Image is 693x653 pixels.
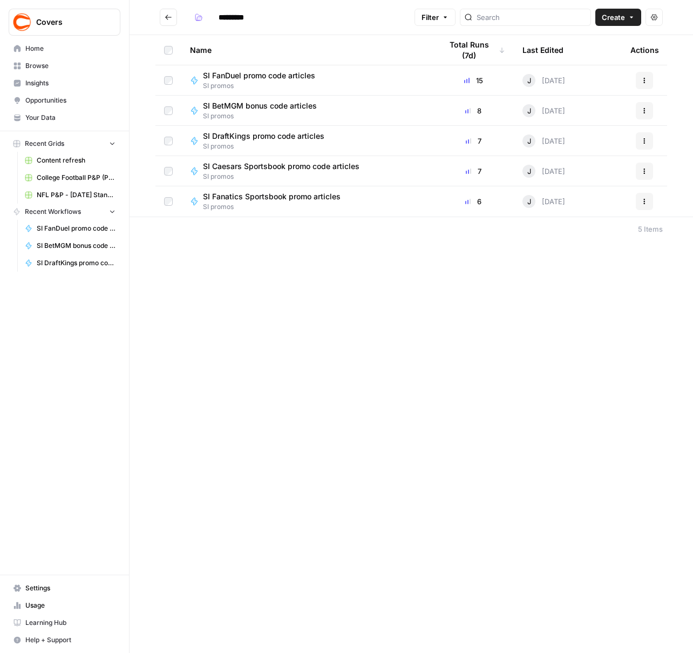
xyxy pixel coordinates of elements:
span: J [527,166,531,177]
a: SI FanDuel promo code articles [20,220,120,237]
span: Usage [25,601,115,610]
a: College Football P&P (Production) Grid (1) [20,169,120,186]
a: SI BetMGM bonus code articles [20,237,120,254]
span: Your Data [25,113,115,123]
span: J [527,105,531,116]
span: SI promos [203,142,333,151]
button: Go back [160,9,177,26]
span: SI DraftKings promo code articles [37,258,115,268]
div: 7 [441,166,505,177]
a: Your Data [9,109,120,126]
div: 15 [441,75,505,86]
input: Search [477,12,586,23]
a: Browse [9,57,120,75]
span: Recent Grids [25,139,64,149]
span: Covers [36,17,101,28]
span: College Football P&P (Production) Grid (1) [37,173,115,183]
a: Learning Hub [9,614,120,631]
span: Filter [422,12,439,23]
a: SI DraftKings promo code articlesSI promos [190,131,424,151]
div: Total Runs (7d) [441,35,505,65]
span: SI DraftKings promo code articles [203,131,324,142]
a: Opportunities [9,92,120,109]
span: Content refresh [37,156,115,165]
div: [DATE] [522,134,565,147]
span: SI FanDuel promo code articles [203,70,315,81]
a: Usage [9,597,120,614]
span: SI promos [203,111,325,121]
a: SI BetMGM bonus code articlesSI promos [190,100,424,121]
span: Learning Hub [25,618,115,628]
span: SI BetMGM bonus code articles [37,241,115,251]
span: SI FanDuel promo code articles [37,224,115,233]
span: SI promos [203,172,368,181]
a: Content refresh [20,152,120,169]
img: Covers Logo [12,12,32,32]
button: Recent Grids [9,136,120,152]
span: J [527,196,531,207]
div: 5 Items [638,224,663,234]
button: Help + Support [9,631,120,649]
span: NFL P&P - [DATE] Standard (Production) Grid [37,190,115,200]
button: Workspace: Covers [9,9,120,36]
div: 6 [441,196,505,207]
span: SI promos [203,202,349,212]
a: SI DraftKings promo code articles [20,254,120,272]
span: SI Caesars Sportsbook promo code articles [203,161,359,172]
div: [DATE] [522,165,565,178]
div: 8 [441,105,505,116]
div: Name [190,35,424,65]
span: SI BetMGM bonus code articles [203,100,317,111]
span: Recent Workflows [25,207,81,217]
span: Settings [25,583,115,593]
div: [DATE] [522,195,565,208]
div: 7 [441,136,505,146]
a: SI Fanatics Sportsbook promo articlesSI promos [190,191,424,212]
a: Settings [9,580,120,597]
span: Browse [25,61,115,71]
span: SI promos [203,81,324,91]
a: SI FanDuel promo code articlesSI promos [190,70,424,91]
div: [DATE] [522,74,565,87]
div: Actions [630,35,659,65]
a: NFL P&P - [DATE] Standard (Production) Grid [20,186,120,204]
a: SI Caesars Sportsbook promo code articlesSI promos [190,161,424,181]
div: Last Edited [522,35,563,65]
span: Insights [25,78,115,88]
div: [DATE] [522,104,565,117]
button: Create [595,9,641,26]
span: Create [602,12,625,23]
button: Recent Workflows [9,204,120,220]
span: J [527,75,531,86]
span: J [527,136,531,146]
span: Opportunities [25,96,115,105]
button: Filter [415,9,456,26]
a: Insights [9,75,120,92]
span: Help + Support [25,635,115,645]
span: SI Fanatics Sportsbook promo articles [203,191,341,202]
span: Home [25,44,115,53]
a: Home [9,40,120,57]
